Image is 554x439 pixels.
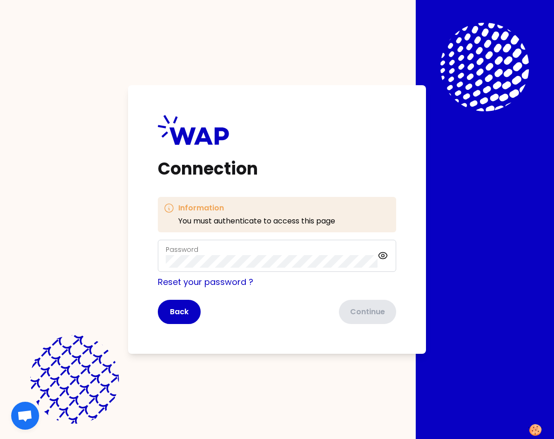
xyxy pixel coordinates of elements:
label: Password [166,245,198,254]
h3: Information [178,203,335,214]
a: Reset your password ? [158,276,253,288]
button: Continue [339,300,396,324]
h1: Connection [158,160,396,178]
p: You must authenticate to access this page [178,216,335,227]
button: Back [158,300,201,324]
div: Ouvrir le chat [11,402,39,430]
